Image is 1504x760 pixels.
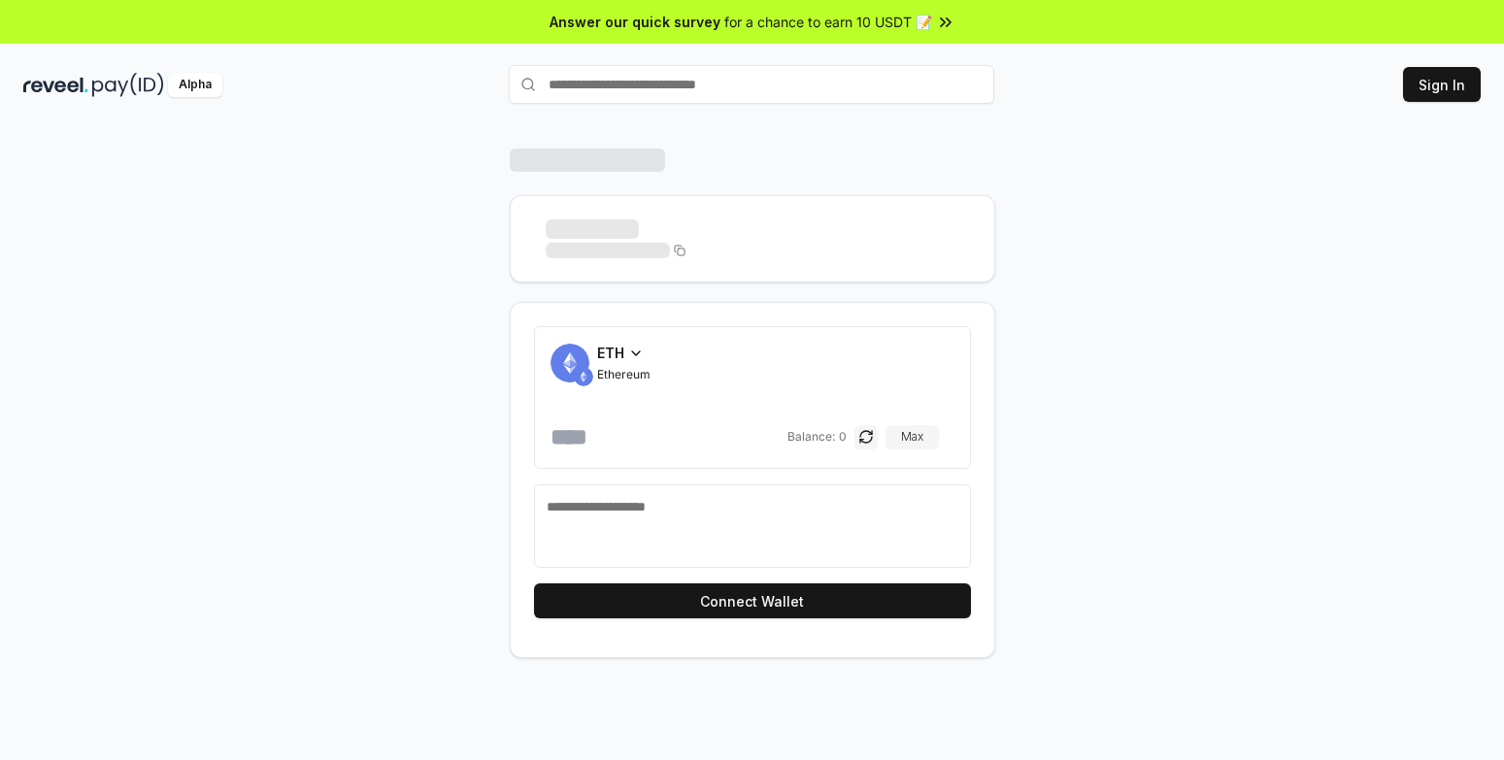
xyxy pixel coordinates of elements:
button: Sign In [1403,67,1481,102]
span: ETH [597,343,624,363]
img: pay_id [92,73,164,97]
button: Max [886,425,939,448]
span: 0 [839,429,847,445]
img: reveel_dark [23,73,88,97]
button: Connect Wallet [534,583,971,618]
span: Answer our quick survey [550,12,720,32]
span: Ethereum [597,367,651,382]
span: for a chance to earn 10 USDT 📝 [724,12,932,32]
span: Balance: [787,429,835,445]
div: Alpha [168,73,222,97]
img: ETH.svg [574,367,593,386]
